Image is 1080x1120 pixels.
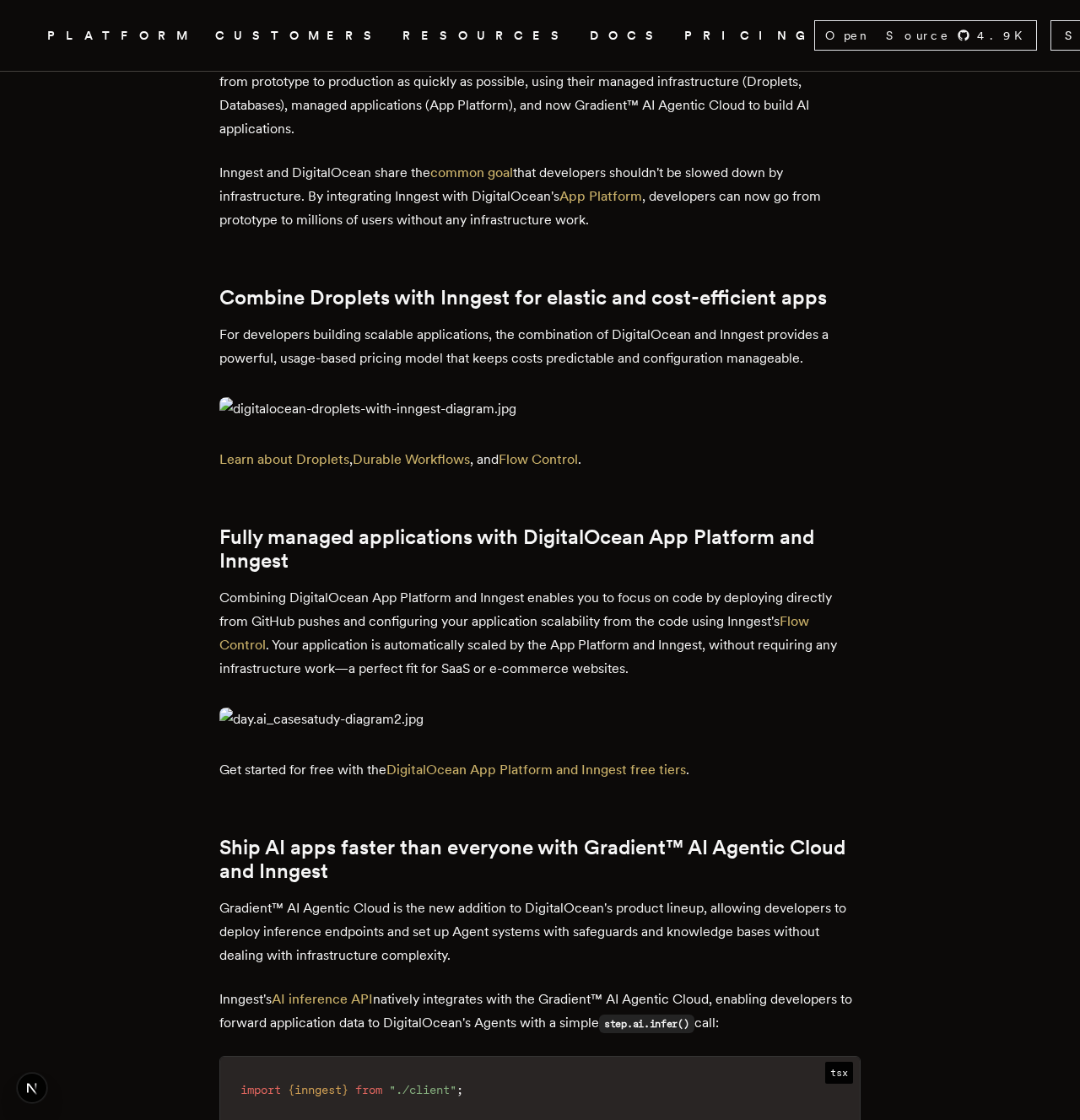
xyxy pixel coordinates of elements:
[825,27,950,44] span: Open Source
[353,451,470,467] a: Durable Workflows
[825,1062,853,1084] span: tsx
[219,708,861,731] img: day.ai_casesatudy-diagram2.jpg
[219,758,861,782] p: Get started for free with the .
[215,25,382,46] a: CUSTOMERS
[219,323,861,370] p: For developers building scalable applications, the combination of DigitalOcean and Inngest provid...
[456,1083,463,1096] span: ;
[219,897,861,967] p: Gradient™ AI Agentic Cloud is the new addition to DigitalOcean's product lineup, allowing develop...
[386,762,686,778] a: DigitalOcean App Platform and Inngest free tiers
[219,448,861,471] p: , , and .
[219,988,861,1036] p: Inngest's natively integrates with the Gradient™ AI Agentic Cloud, enabling developers to forward...
[355,1083,382,1096] span: from
[684,25,814,46] a: PRICING
[219,586,861,681] p: Combining DigitalOcean App Platform and Inngest enables you to focus on code by deploying directl...
[219,286,861,310] h2: Combine Droplets with Inngest for elastic and cost-efficient apps
[47,25,195,46] button: PLATFORM
[559,188,642,204] a: App Platform
[219,525,861,573] h2: Fully managed applications with DigitalOcean App Platform and Inngest
[240,1083,281,1096] span: import
[219,161,861,232] p: Inngest and DigitalOcean share the that developers shouldn't be slowed down by infrastructure. By...
[272,991,373,1007] a: AI inference API
[389,1083,456,1096] span: "./client"
[342,1083,348,1096] span: }
[977,27,1033,44] span: 4.9 K
[499,451,578,467] a: Flow Control
[590,25,664,46] a: DOCS
[219,836,861,883] h2: Ship AI apps faster than everyone with Gradient™ AI Agentic Cloud and Inngest
[219,613,809,653] a: Flow Control
[219,451,349,467] a: Learn about Droplets
[294,1083,342,1096] span: inngest
[599,1015,694,1033] code: step.ai.infer()
[219,46,861,141] p: DigitalOcean no longer needs an introduction; it is the home of millions of developers looking to...
[402,25,570,46] button: RESOURCES
[430,164,513,180] a: common goal
[219,397,861,421] img: digitalocean-droplets-with-inngest-diagram.jpg
[288,1083,294,1096] span: {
